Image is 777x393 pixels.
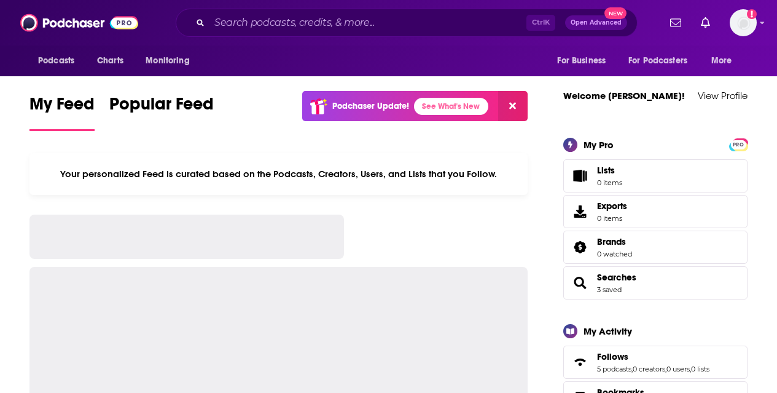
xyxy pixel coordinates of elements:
span: Follows [563,346,748,379]
a: Searches [568,274,592,292]
a: Exports [563,195,748,228]
a: 0 users [666,365,690,373]
span: Ctrl K [526,15,555,31]
div: My Pro [584,139,614,151]
button: open menu [29,49,90,73]
a: 0 lists [691,365,709,373]
span: Podcasts [38,52,74,69]
a: 0 watched [597,250,632,258]
span: Exports [597,200,627,212]
span: Charts [97,52,123,69]
a: Welcome [PERSON_NAME]! [563,90,685,101]
a: Show notifications dropdown [665,12,686,33]
span: For Business [557,52,606,69]
img: User Profile [730,9,757,36]
svg: Add a profile image [747,9,757,19]
span: 0 items [597,214,627,223]
span: Lists [597,165,615,176]
button: open menu [620,49,705,73]
a: Follows [568,354,592,371]
p: Podchaser Update! [332,101,409,111]
button: open menu [549,49,621,73]
a: Lists [563,159,748,193]
div: My Activity [584,325,632,337]
span: Exports [568,203,592,220]
span: Searches [563,266,748,300]
button: open menu [703,49,748,73]
button: Open AdvancedNew [565,15,627,30]
a: My Feed [29,93,95,131]
a: 5 podcasts [597,365,631,373]
span: Popular Feed [109,93,214,122]
a: Follows [597,351,709,362]
span: More [711,52,732,69]
span: Lists [568,167,592,185]
span: , [690,365,691,373]
a: 0 creators [633,365,665,373]
a: Brands [568,239,592,256]
span: Brands [597,236,626,247]
span: Follows [597,351,628,362]
a: Show notifications dropdown [696,12,715,33]
button: Show profile menu [730,9,757,36]
a: 3 saved [597,285,622,294]
a: PRO [731,139,746,148]
div: Your personalized Feed is curated based on the Podcasts, Creators, Users, and Lists that you Follow. [29,153,528,195]
span: Brands [563,231,748,264]
a: See What's New [414,98,488,115]
button: open menu [137,49,205,73]
span: 0 items [597,178,622,187]
a: Charts [89,49,131,73]
a: Popular Feed [109,93,214,131]
span: , [631,365,633,373]
span: PRO [731,140,746,149]
span: Monitoring [146,52,189,69]
span: For Podcasters [628,52,687,69]
span: , [665,365,666,373]
div: Search podcasts, credits, & more... [176,9,638,37]
span: My Feed [29,93,95,122]
span: Lists [597,165,622,176]
a: View Profile [698,90,748,101]
span: Logged in as rpearson [730,9,757,36]
a: Brands [597,236,632,247]
span: New [604,7,627,19]
a: Searches [597,272,636,283]
span: Open Advanced [571,20,622,26]
input: Search podcasts, credits, & more... [209,13,526,33]
img: Podchaser - Follow, Share and Rate Podcasts [20,11,138,34]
